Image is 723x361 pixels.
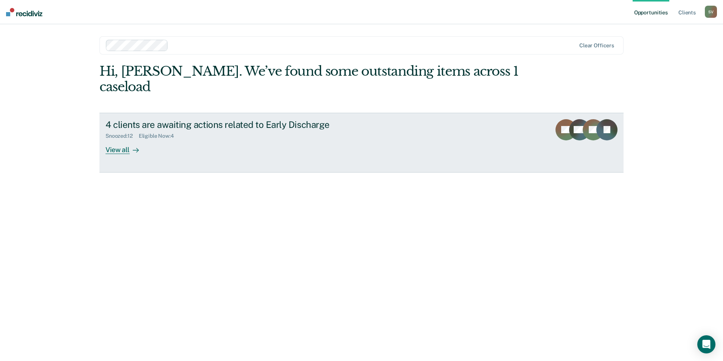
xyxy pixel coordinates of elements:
[705,6,717,18] div: S V
[99,113,624,173] a: 4 clients are awaiting actions related to Early DischargeSnoozed:12Eligible Now:4View all
[139,133,180,139] div: Eligible Now : 4
[6,8,42,16] img: Recidiviz
[99,64,519,95] div: Hi, [PERSON_NAME]. We’ve found some outstanding items across 1 caseload
[106,133,139,139] div: Snoozed : 12
[705,6,717,18] button: SV
[697,335,715,353] div: Open Intercom Messenger
[106,139,148,154] div: View all
[106,119,371,130] div: 4 clients are awaiting actions related to Early Discharge
[579,42,614,49] div: Clear officers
